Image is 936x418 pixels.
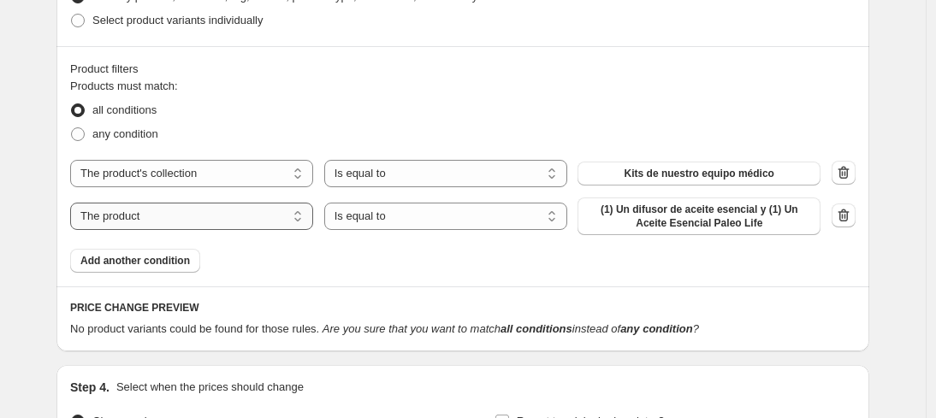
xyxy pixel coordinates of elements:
[80,254,190,268] span: Add another condition
[92,103,157,116] span: all conditions
[620,322,693,335] b: any condition
[70,61,856,78] div: Product filters
[588,203,810,230] span: (1) Un difusor de aceite esencial y (1) Un Aceite Esencial Paleo Life
[70,322,319,335] span: No product variants could be found for those rules.
[625,167,774,180] span: Kits de nuestro equipo médico
[578,197,820,235] button: (1) Un difusor de aceite esencial y (1) Un Aceite Esencial Paleo Life
[501,322,572,335] b: all conditions
[116,379,304,396] p: Select when the prices should change
[323,322,699,335] i: Are you sure that you want to match instead of ?
[92,127,158,140] span: any condition
[92,14,263,26] span: Select product variants individually
[578,162,820,185] button: Kits de nuestro equipo médico
[70,379,110,396] h2: Step 4.
[70,249,200,273] button: Add another condition
[70,79,178,92] span: Products must match:
[70,301,856,315] h6: PRICE CHANGE PREVIEW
